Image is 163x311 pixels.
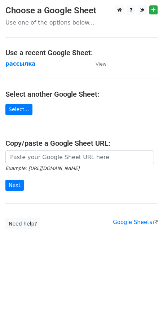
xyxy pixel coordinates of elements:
[5,19,158,26] p: Use one of the options below...
[5,150,154,164] input: Paste your Google Sheet URL here
[5,61,36,67] a: рассылка
[5,166,79,171] small: Example: [URL][DOMAIN_NAME]
[5,90,158,98] h4: Select another Google Sheet:
[88,61,106,67] a: View
[113,219,158,225] a: Google Sheets
[5,5,158,16] h3: Choose a Google Sheet
[5,139,158,148] h4: Copy/paste a Google Sheet URL:
[96,61,106,67] small: View
[5,218,40,229] a: Need help?
[5,48,158,57] h4: Use a recent Google Sheet:
[5,180,24,191] input: Next
[5,104,32,115] a: Select...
